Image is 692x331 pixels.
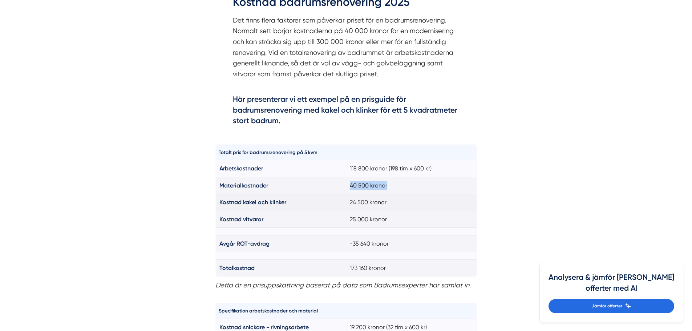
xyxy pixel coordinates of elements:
[233,15,460,90] p: Det finns flera faktorer som påverkar priset för en badrumsrenovering. Normalt sett börjar kostna...
[592,303,622,310] span: Jämför offerter
[219,165,263,172] strong: Arbetskostnader
[549,299,674,313] a: Jämför offerter
[219,182,268,189] strong: Materialkostnader
[346,177,477,194] td: 40 500 kronor
[346,260,477,276] td: 173 160 kronor
[346,194,477,211] td: 24 500 kronor
[215,303,346,319] th: Specifikation arbetskostnader och material
[215,145,346,160] th: Totalt pris för badrumsrenovering på 5 kvm
[215,281,471,289] em: Detta är en prisuppskattning baserat på data som Badrumsexperter har samlat in.
[219,324,309,331] strong: Kostnad snickare - rivningsarbete
[219,216,263,223] strong: Kostnad vitvaror
[219,265,255,271] strong: Totalkostnad
[233,94,460,128] h4: Här presenterar vi ett exempel på en prisguide för badrumsrenovering med kakel och klinker för et...
[346,211,477,227] td: 25 000 kronor
[219,240,270,247] strong: Avgår ROT-avdrag
[549,272,674,299] h4: Analysera & jämför [PERSON_NAME] offerter med AI
[346,235,477,252] td: -35 640 kronor
[346,160,477,177] td: 118 800 kronor (198 tim x 600 kr)
[219,199,286,206] strong: Kostnad kakel och klinker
